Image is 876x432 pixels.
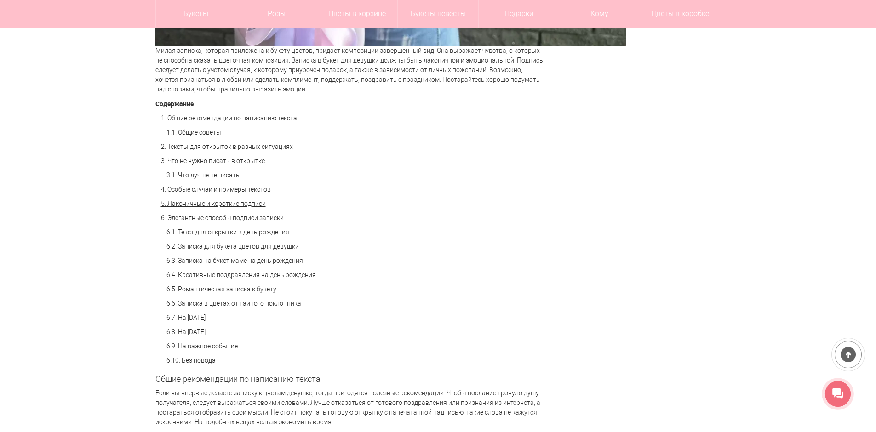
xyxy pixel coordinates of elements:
[166,342,238,350] a: 6.9. На важное событие
[166,314,206,321] a: 6.7. На [DATE]
[161,114,297,122] a: 1. Общие рекомендации по написанию текста
[161,214,284,222] a: 6. Элегантные способы подписи записки
[166,129,221,136] a: 1.1. Общие советы
[166,228,289,236] a: 6.1. Текст для открытки в день рождения
[166,285,276,293] a: 6.5. Романтическая записка к букету
[161,157,265,165] a: 3. Что не нужно писать в открытке
[155,388,546,427] p: Если вы впервые делаете записку к цветам девушке, тогда пригодятся полезные рекомендации. Чтобы п...
[161,143,293,150] a: 2. Тексты для открыток в разных ситуациях
[155,375,546,384] h2: Общие рекомендации по написанию текста
[166,300,301,307] a: 6.6. Записка в цветах от тайного поклонника
[166,328,206,335] a: 6.8. На [DATE]
[161,186,271,193] a: 4. Особые случаи и примеры текстов
[166,171,240,179] a: 3.1. Что лучше не писать
[166,257,303,264] a: 6.3. Записка на букет маме на день рождения
[161,200,266,207] a: 5. Лаконичные и короткие подписи
[155,99,194,108] b: Содержание
[166,243,299,250] a: 6.2. Записка для букета цветов для девушки
[166,357,216,364] a: 6.10. Без повода
[166,271,316,279] a: 6.4. Креативные поздравления на день рождения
